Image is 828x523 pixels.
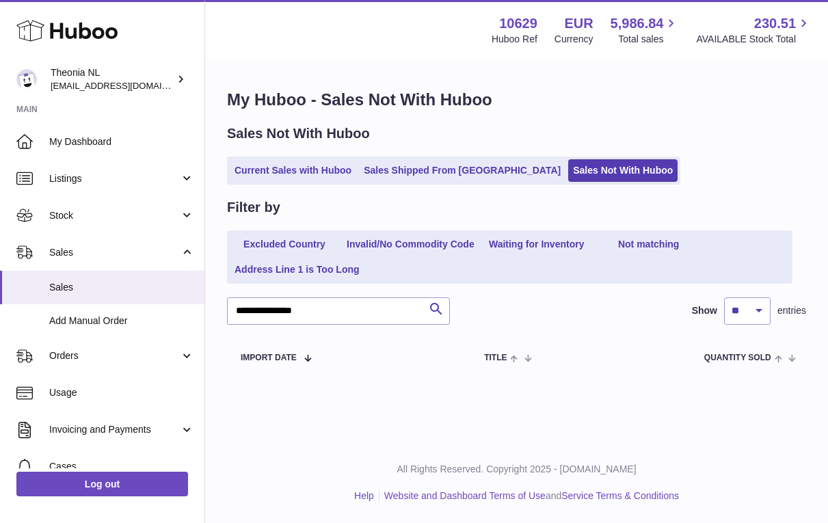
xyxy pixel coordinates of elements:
div: Huboo Ref [492,33,537,46]
span: entries [777,304,806,317]
span: Cases [49,460,194,473]
a: Sales Not With Huboo [568,159,678,182]
span: AVAILABLE Stock Total [696,33,812,46]
a: Current Sales with Huboo [230,159,356,182]
span: Import date [241,353,297,362]
a: 5,986.84 Total sales [611,14,680,46]
span: Invoicing and Payments [49,423,180,436]
h1: My Huboo - Sales Not With Huboo [227,89,806,111]
span: [EMAIL_ADDRESS][DOMAIN_NAME] [51,80,201,91]
a: Log out [16,472,188,496]
h2: Sales Not With Huboo [227,124,370,143]
span: 5,986.84 [611,14,664,33]
a: Excluded Country [230,233,339,256]
a: 230.51 AVAILABLE Stock Total [696,14,812,46]
a: Service Terms & Conditions [561,490,679,501]
span: Add Manual Order [49,314,194,327]
h2: Filter by [227,198,280,217]
a: Address Line 1 is Too Long [230,258,364,281]
p: All Rights Reserved. Copyright 2025 - [DOMAIN_NAME] [216,463,817,476]
span: Orders [49,349,180,362]
a: Not matching [594,233,704,256]
li: and [379,490,679,502]
span: Quantity Sold [704,353,771,362]
a: Sales Shipped From [GEOGRAPHIC_DATA] [359,159,565,182]
strong: 10629 [499,14,537,33]
span: 230.51 [754,14,796,33]
span: Sales [49,281,194,294]
div: Currency [555,33,593,46]
label: Show [692,304,717,317]
a: Waiting for Inventory [482,233,591,256]
strong: EUR [564,14,593,33]
img: info@wholesomegoods.eu [16,69,37,90]
span: Stock [49,209,180,222]
a: Invalid/No Commodity Code [342,233,479,256]
span: Listings [49,172,180,185]
a: Website and Dashboard Terms of Use [384,490,546,501]
span: Title [484,353,507,362]
span: My Dashboard [49,135,194,148]
span: Usage [49,386,194,399]
span: Total sales [618,33,679,46]
a: Help [354,490,374,501]
div: Theonia NL [51,66,174,92]
span: Sales [49,246,180,259]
